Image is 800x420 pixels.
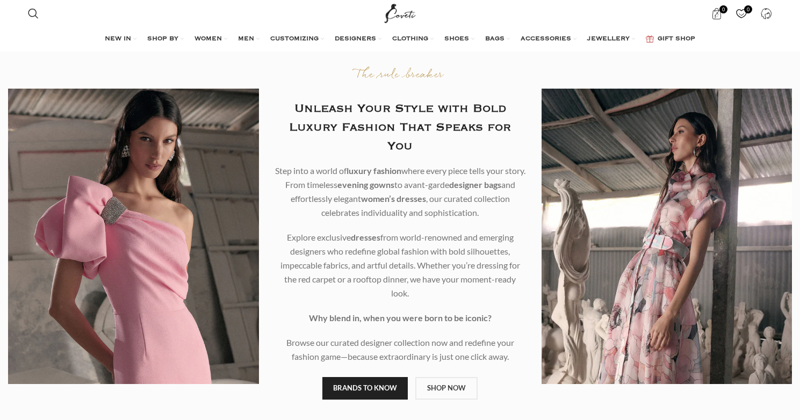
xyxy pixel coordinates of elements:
[147,35,178,44] span: SHOP BY
[351,232,380,242] b: dresses
[392,28,434,50] a: CLOTHING
[194,35,222,44] span: WOMEN
[521,28,576,50] a: ACCESSORIES
[23,3,44,24] a: Search
[275,336,525,364] p: Browse our curated designer collection now and redefine your fashion game—because extraordinary i...
[415,377,478,400] a: SHOP NOW
[392,35,428,44] span: CLOTHING
[275,68,525,83] p: The rule breaker
[646,28,695,50] a: GIFT SHOP
[105,28,136,50] a: NEW IN
[485,35,504,44] span: BAGS
[322,377,408,400] a: BRANDS TO KNOW
[744,5,752,13] span: 0
[105,35,131,44] span: NEW IN
[275,164,525,220] p: Step into a world of where every piece tells your story. From timeless to avant-garde and effortl...
[194,28,227,50] a: WOMEN
[449,179,501,190] b: designer bags
[444,35,469,44] span: SHOES
[275,230,525,300] p: Explore exclusive from world-renowned and emerging designers who redefine global fashion with bol...
[270,35,319,44] span: CUSTOMIZING
[706,3,728,24] a: 0
[731,3,753,24] div: My Wishlist
[444,28,474,50] a: SHOES
[147,28,184,50] a: SHOP BY
[646,35,654,42] img: GiftBag
[361,193,426,204] b: women’s dresses
[521,35,571,44] span: ACCESSORIES
[275,99,525,156] h2: Unleash Your Style with Bold Luxury Fashion That Speaks for You
[23,28,777,50] div: Main navigation
[270,28,324,50] a: CUSTOMIZING
[719,5,727,13] span: 0
[658,35,695,44] span: GIFT SHOP
[335,35,376,44] span: DESIGNERS
[309,313,492,323] strong: Why blend in, when you were born to be iconic?
[731,3,753,24] a: 0
[238,28,260,50] a: MEN
[485,28,510,50] a: BAGS
[347,165,401,176] b: luxury fashion
[382,8,418,17] a: Site logo
[337,179,394,190] b: evening gowns
[587,28,635,50] a: JEWELLERY
[587,35,630,44] span: JEWELLERY
[335,28,381,50] a: DESIGNERS
[238,35,254,44] span: MEN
